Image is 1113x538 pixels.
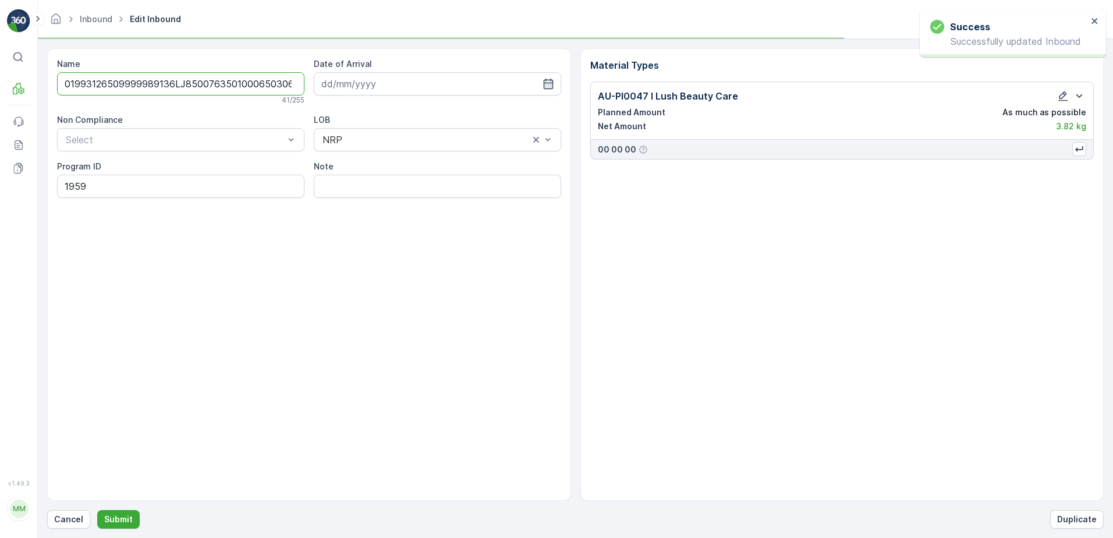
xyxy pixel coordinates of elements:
label: LOB [314,115,330,125]
div: MM [10,500,29,518]
a: Homepage [49,17,62,27]
p: 41 / 255 [282,95,304,105]
a: Inbound [80,14,112,24]
button: close [1091,16,1099,27]
span: Arrive Date : [10,210,62,220]
button: Submit [97,510,140,529]
label: Program ID [57,161,101,171]
p: As much as possible [1002,107,1086,118]
p: Cancel [54,514,83,525]
label: Date of Arrival [314,59,372,69]
span: v 1.49.3 [7,480,30,487]
img: logo [7,9,30,33]
h3: Success [950,20,990,34]
p: 3.82 kg [1056,121,1086,132]
button: Duplicate [1050,510,1104,529]
span: [DATE] [62,210,89,220]
button: Cancel [47,510,90,529]
p: Material Types [590,58,1094,72]
p: AU-PI0047 I Lush Beauty Care [598,89,738,103]
button: MM [7,489,30,529]
span: 01993126509999989136LJ8502169401000650303A [38,191,248,201]
label: Name [57,59,80,69]
p: Planned Amount [598,107,665,118]
label: Non Compliance [57,115,123,125]
div: Help Tooltip Icon [639,145,648,154]
p: Net Amount [598,121,646,132]
p: 01993126509999989136LJ8502169401000650303A [430,10,681,24]
label: Note [314,161,334,171]
p: Select [66,133,284,147]
span: Edit Inbound [127,13,183,25]
span: AU-PI0001 I Beauty and homecare [72,249,209,259]
span: Name : [10,191,38,201]
p: Submit [104,514,133,525]
p: Duplicate [1057,514,1097,525]
span: Net Amount : [10,268,65,278]
span: Last Weight : [10,287,65,297]
span: Material Type : [10,249,72,259]
span: 27 kg [65,268,87,278]
p: Successfully updated Inbound [930,36,1087,47]
span: 0 kg [65,287,83,297]
span: 27 kg [66,229,88,239]
p: 00 00 00 [598,144,636,155]
input: dd/mm/yyyy [314,72,561,95]
span: First Weight : [10,229,66,239]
